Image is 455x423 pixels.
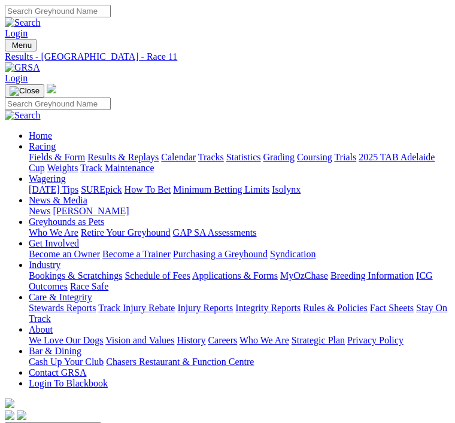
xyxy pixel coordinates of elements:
[5,5,111,17] input: Search
[5,98,111,110] input: Search
[173,227,257,238] a: GAP SA Assessments
[29,152,435,173] a: 2025 TAB Adelaide Cup
[29,206,50,216] a: News
[5,17,41,28] img: Search
[29,184,450,195] div: Wagering
[29,260,60,270] a: Industry
[125,184,171,194] a: How To Bet
[29,206,450,217] div: News & Media
[303,303,368,313] a: Rules & Policies
[173,249,268,259] a: Purchasing a Greyhound
[81,227,171,238] a: Retire Your Greyhound
[29,367,86,378] a: Contact GRSA
[29,346,81,356] a: Bar & Dining
[177,303,233,313] a: Injury Reports
[47,84,56,93] img: logo-grsa-white.png
[125,270,190,281] a: Schedule of Fees
[29,130,52,141] a: Home
[263,152,295,162] a: Grading
[370,303,414,313] a: Fact Sheets
[198,152,224,162] a: Tracks
[10,86,40,96] img: Close
[29,249,450,260] div: Get Involved
[5,84,44,98] button: Toggle navigation
[5,110,41,121] img: Search
[29,292,92,302] a: Care & Integrity
[80,163,154,173] a: Track Maintenance
[226,152,261,162] a: Statistics
[5,73,28,83] a: Login
[5,28,28,38] a: Login
[5,51,450,62] a: Results - [GEOGRAPHIC_DATA] - Race 11
[297,152,332,162] a: Coursing
[239,335,289,345] a: Who We Are
[192,270,278,281] a: Applications & Forms
[5,39,37,51] button: Toggle navigation
[272,184,301,194] a: Isolynx
[330,270,414,281] a: Breeding Information
[29,303,450,324] div: Care & Integrity
[173,184,269,194] a: Minimum Betting Limits
[29,238,79,248] a: Get Involved
[29,227,450,238] div: Greyhounds as Pets
[29,195,87,205] a: News & Media
[81,184,122,194] a: SUREpick
[29,335,450,346] div: About
[5,398,14,408] img: logo-grsa-white.png
[29,141,56,151] a: Racing
[208,335,237,345] a: Careers
[29,378,108,388] a: Login To Blackbook
[53,206,129,216] a: [PERSON_NAME]
[105,335,174,345] a: Vision and Values
[280,270,328,281] a: MyOzChase
[29,335,103,345] a: We Love Our Dogs
[177,335,205,345] a: History
[29,152,85,162] a: Fields & Form
[29,227,78,238] a: Who We Are
[29,217,104,227] a: Greyhounds as Pets
[87,152,159,162] a: Results & Replays
[29,270,450,292] div: Industry
[29,324,53,334] a: About
[70,281,108,291] a: Race Safe
[29,249,100,259] a: Become an Owner
[102,249,171,259] a: Become a Trainer
[270,249,316,259] a: Syndication
[29,357,104,367] a: Cash Up Your Club
[5,62,40,73] img: GRSA
[161,152,196,162] a: Calendar
[334,152,356,162] a: Trials
[29,303,96,313] a: Stewards Reports
[29,270,433,291] a: ICG Outcomes
[29,152,450,174] div: Racing
[5,410,14,420] img: facebook.svg
[29,184,78,194] a: [DATE] Tips
[29,303,447,324] a: Stay On Track
[47,163,78,173] a: Weights
[29,270,122,281] a: Bookings & Scratchings
[106,357,254,367] a: Chasers Restaurant & Function Centre
[12,41,32,50] span: Menu
[292,335,345,345] a: Strategic Plan
[98,303,175,313] a: Track Injury Rebate
[29,357,450,367] div: Bar & Dining
[17,410,26,420] img: twitter.svg
[235,303,301,313] a: Integrity Reports
[29,174,66,184] a: Wagering
[347,335,404,345] a: Privacy Policy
